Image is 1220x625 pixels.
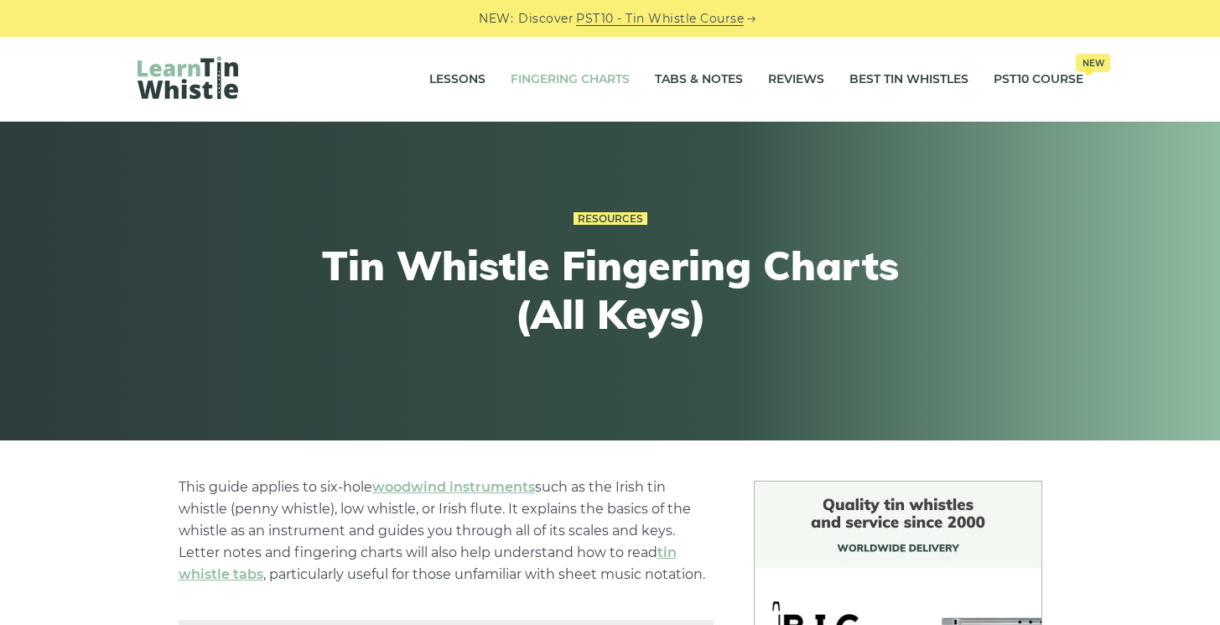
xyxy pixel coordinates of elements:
a: PST10 CourseNew [994,59,1083,101]
a: woodwind instruments [372,479,535,495]
a: Resources [574,212,647,226]
a: Fingering Charts [511,59,630,101]
img: LearnTinWhistle.com [138,56,238,99]
a: Best Tin Whistles [849,59,968,101]
a: Reviews [768,59,824,101]
a: Lessons [429,59,485,101]
span: New [1076,54,1110,72]
h1: Tin Whistle Fingering Charts (All Keys) [302,242,919,338]
p: This guide applies to six-hole such as the Irish tin whistle (penny whistle), low whistle, or Iri... [179,477,714,586]
a: Tabs & Notes [655,59,743,101]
